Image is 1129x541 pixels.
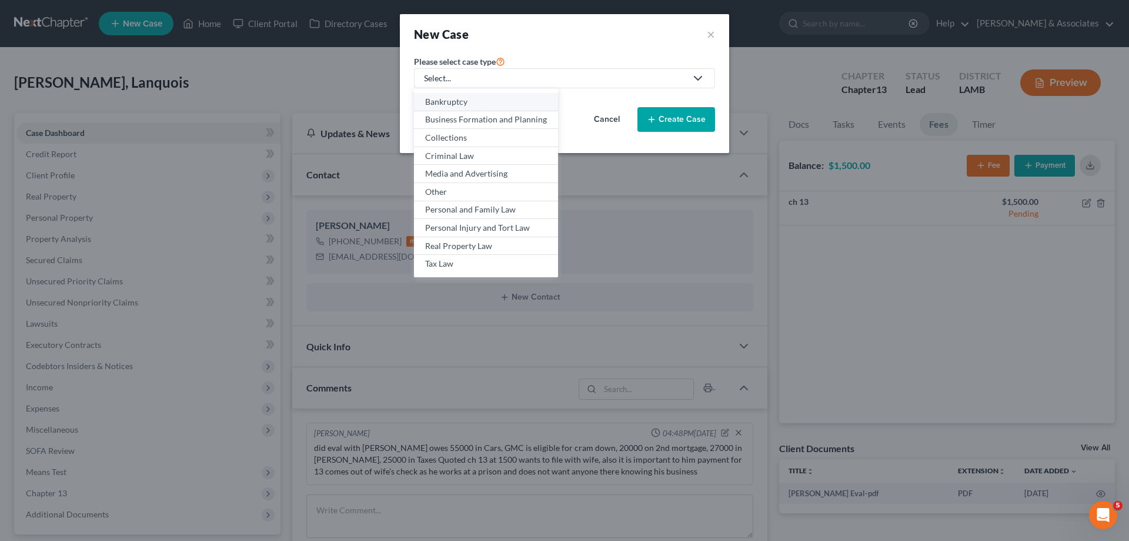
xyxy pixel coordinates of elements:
div: Personal Injury and Tort Law [425,222,547,234]
a: Bankruptcy [414,93,558,111]
div: Tax Law [425,258,547,270]
strong: New Case [414,27,469,41]
div: Criminal Law [425,150,547,162]
div: Other [425,186,547,198]
div: Personal and Family Law [425,204,547,215]
button: × [707,26,715,42]
a: Personal and Family Law [414,201,558,220]
a: Criminal Law [414,147,558,165]
button: Cancel [581,108,633,131]
div: Bankruptcy [425,96,547,108]
a: Collections [414,129,558,147]
a: Tax Law [414,255,558,273]
a: Business Formation and Planning [414,111,558,130]
a: Personal Injury and Tort Law [414,219,558,237]
div: Collections [425,132,547,144]
iframe: Intercom live chat [1089,501,1117,529]
a: Other [414,183,558,201]
button: Create Case [637,107,715,132]
a: Media and Advertising [414,165,558,183]
span: Please select case type [414,57,496,67]
div: Select... [424,72,686,84]
span: 5 [1113,501,1123,510]
div: Real Property Law [425,240,547,252]
div: Business Formation and Planning [425,114,547,125]
a: Real Property Law [414,237,558,255]
div: Media and Advertising [425,168,547,180]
